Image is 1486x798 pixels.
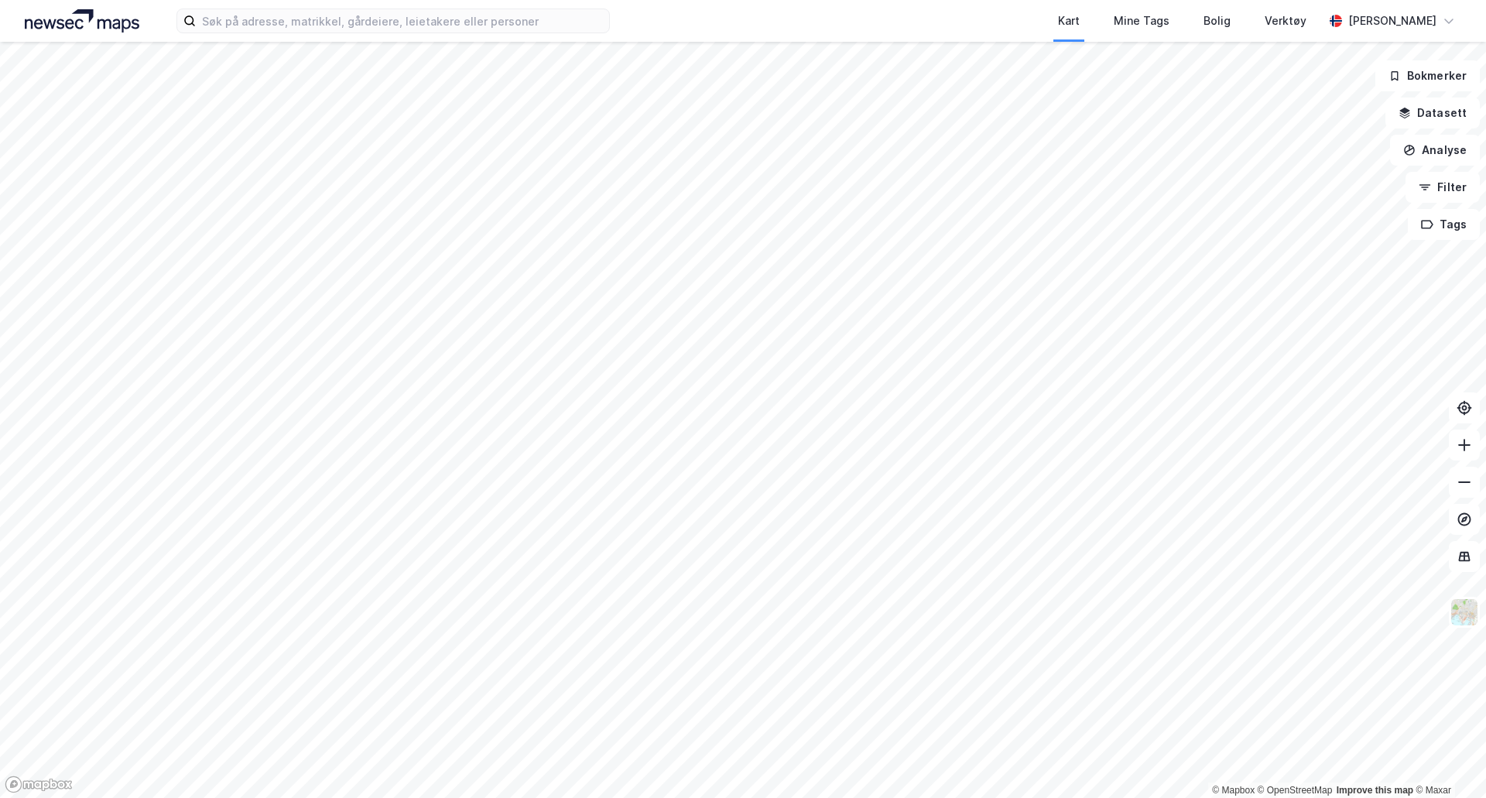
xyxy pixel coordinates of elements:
[1337,785,1413,796] a: Improve this map
[1204,12,1231,30] div: Bolig
[1114,12,1169,30] div: Mine Tags
[1408,209,1480,240] button: Tags
[1450,598,1479,627] img: Z
[1406,172,1480,203] button: Filter
[1212,785,1255,796] a: Mapbox
[1058,12,1080,30] div: Kart
[25,9,139,33] img: logo.a4113a55bc3d86da70a041830d287a7e.svg
[1390,135,1480,166] button: Analyse
[1348,12,1436,30] div: [PERSON_NAME]
[1375,60,1480,91] button: Bokmerker
[196,9,609,33] input: Søk på adresse, matrikkel, gårdeiere, leietakere eller personer
[1265,12,1306,30] div: Verktøy
[1409,724,1486,798] div: Kontrollprogram for chat
[1385,98,1480,128] button: Datasett
[5,776,73,793] a: Mapbox homepage
[1409,724,1486,798] iframe: Chat Widget
[1258,785,1333,796] a: OpenStreetMap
